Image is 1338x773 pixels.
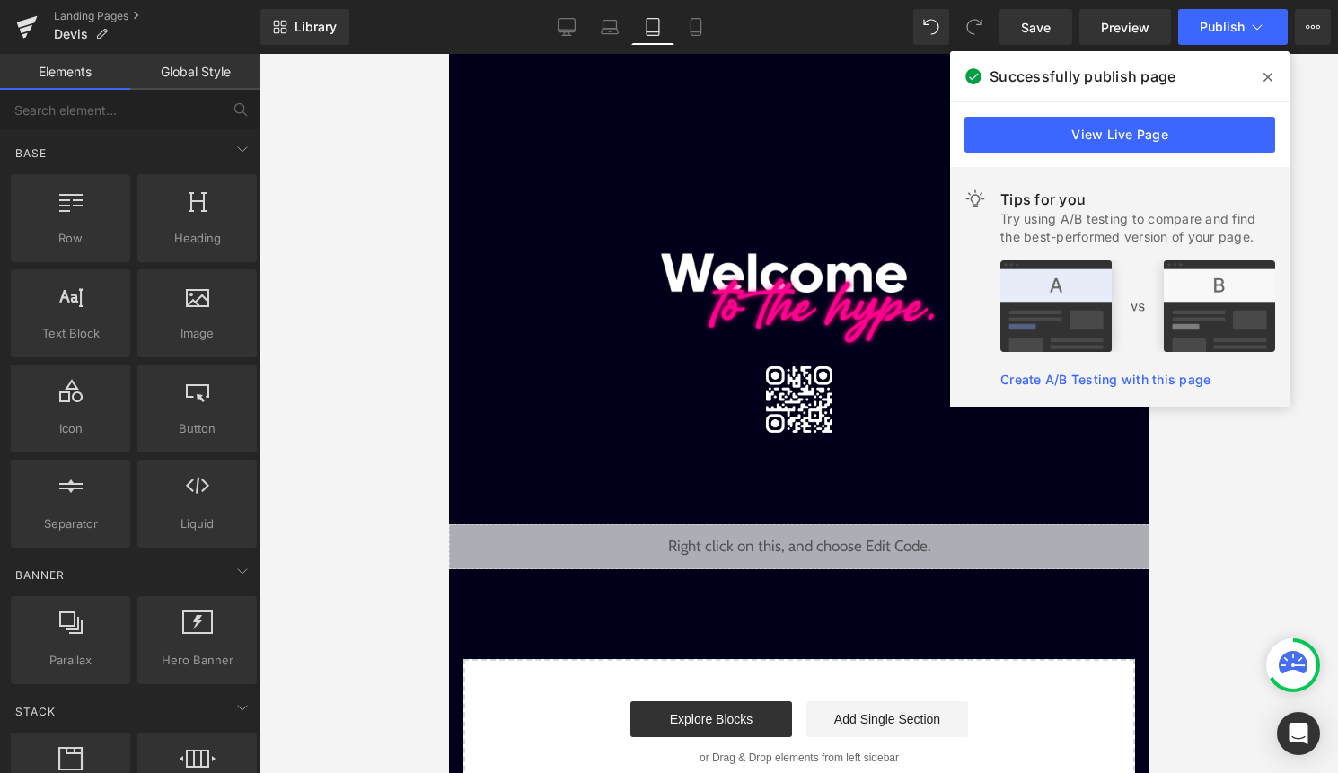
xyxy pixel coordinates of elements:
[956,9,992,45] button: Redo
[94,106,138,118] div: Domaine
[47,47,203,61] div: Domaine: [DOMAIN_NAME]
[50,29,88,43] div: v 4.0.25
[226,106,271,118] div: Mots-clés
[674,9,717,45] a: Mobile
[43,698,657,710] p: or Drag & Drop elements from left sidebar
[13,567,66,584] span: Banner
[29,47,43,61] img: website_grey.svg
[545,9,588,45] a: Desktop
[1000,260,1275,352] img: tip.png
[13,145,48,162] span: Base
[143,651,251,670] span: Hero Banner
[260,9,349,45] a: New Library
[207,104,221,119] img: tab_keywords_by_traffic_grey.svg
[143,324,251,343] span: Image
[1000,372,1210,387] a: Create A/B Testing with this page
[913,9,949,45] button: Undo
[964,189,986,210] img: light.svg
[143,514,251,533] span: Liquid
[990,66,1175,87] span: Successfully publish page
[16,419,125,438] span: Icon
[143,229,251,248] span: Heading
[143,419,251,438] span: Button
[1021,18,1051,37] span: Save
[1000,189,1275,210] div: Tips for you
[16,514,125,533] span: Separator
[1295,9,1331,45] button: More
[1101,18,1149,37] span: Preview
[16,229,125,248] span: Row
[16,324,125,343] span: Text Block
[181,647,343,683] a: Explore Blocks
[588,9,631,45] a: Laptop
[1277,712,1320,755] div: Open Intercom Messenger
[54,27,88,41] span: Devis
[964,117,1275,153] a: View Live Page
[1000,210,1275,246] div: Try using A/B testing to compare and find the best-performed version of your page.
[16,651,125,670] span: Parallax
[75,104,89,119] img: tab_domain_overview_orange.svg
[295,19,337,35] span: Library
[631,9,674,45] a: Tablet
[13,703,57,720] span: Stack
[357,647,519,683] a: Add Single Section
[1200,20,1245,34] span: Publish
[130,54,260,90] a: Global Style
[54,9,260,23] a: Landing Pages
[1079,9,1171,45] a: Preview
[1178,9,1288,45] button: Publish
[29,29,43,43] img: logo_orange.svg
